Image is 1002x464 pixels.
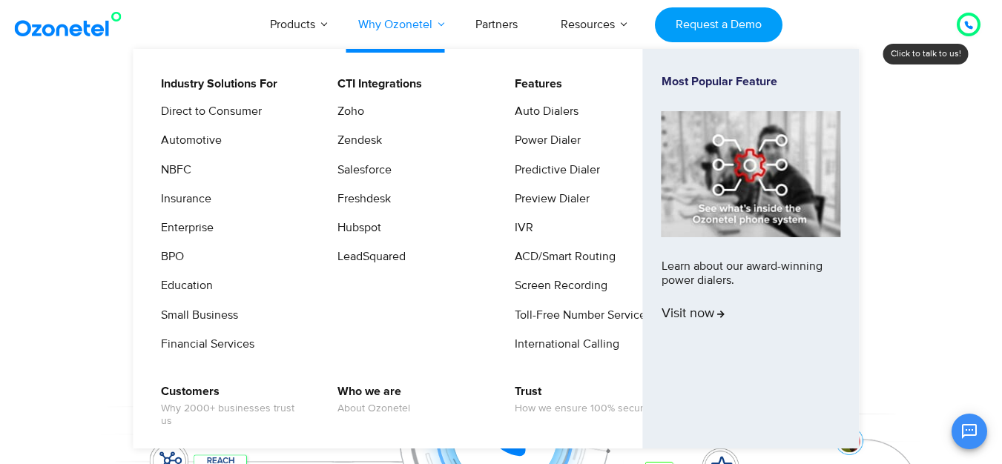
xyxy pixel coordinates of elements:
a: Auto Dialers [505,102,581,121]
a: Enterprise [151,219,216,237]
span: Why 2000+ businesses trust us [161,402,307,428]
a: Preview Dialer [505,190,592,208]
a: TrustHow we ensure 100% security [505,382,656,417]
a: Request a Demo [655,7,782,42]
a: CustomersWhy 2000+ businesses trust us [151,382,309,430]
span: About Ozonetel [337,402,410,415]
a: Direct to Consumer [151,102,264,121]
a: Zendesk [328,131,384,150]
a: Predictive Dialer [505,161,602,179]
div: Turn every conversation into a growth engine for your enterprise. [38,205,965,221]
a: NBFC [151,161,194,179]
span: How we ensure 100% security [515,402,654,415]
a: Insurance [151,190,214,208]
a: Screen Recording [505,276,610,295]
a: BPO [151,248,186,266]
a: Automotive [151,131,224,150]
a: IVR [505,219,535,237]
a: Industry Solutions For [151,75,280,93]
a: Who we areAbout Ozonetel [328,382,412,417]
a: Financial Services [151,335,257,354]
a: Most Popular FeatureLearn about our award-winning power dialers.Visit now [662,75,841,422]
a: Power Dialer [505,131,583,150]
a: Hubspot [328,219,383,237]
a: Small Business [151,306,240,325]
a: CTI Integrations [328,75,424,93]
div: Customer Experiences [38,133,965,204]
a: Freshdesk [328,190,393,208]
a: Salesforce [328,161,394,179]
span: Visit now [662,306,725,322]
a: ACD/Smart Routing [505,248,618,266]
a: Toll-Free Number Services [505,306,653,325]
button: Open chat [952,414,987,449]
div: Orchestrate Intelligent [38,94,965,142]
a: International Calling [505,335,622,354]
img: phone-system-min.jpg [662,111,841,236]
a: LeadSquared [328,248,408,266]
a: Features [505,75,564,93]
a: Zoho [328,102,366,121]
a: Education [151,276,215,295]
